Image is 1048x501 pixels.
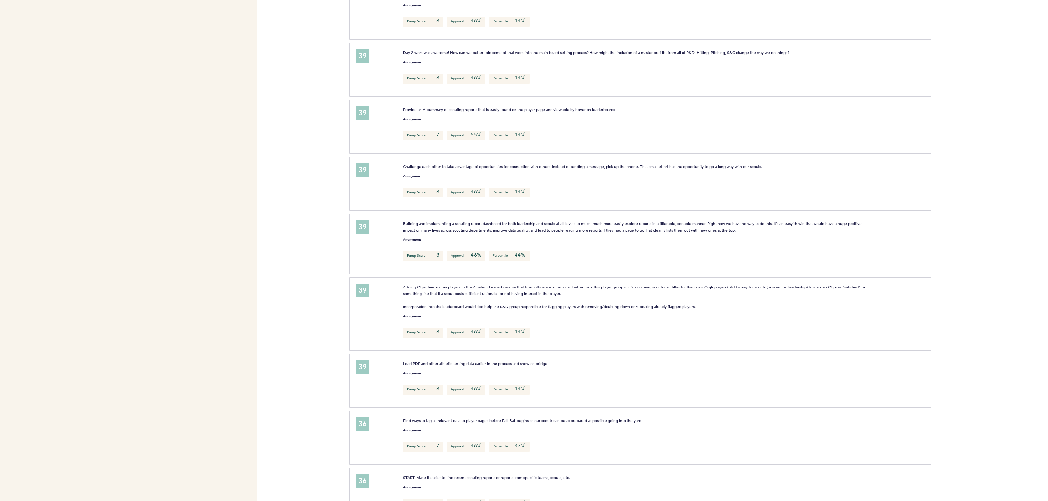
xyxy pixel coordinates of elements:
[471,74,481,81] em: 46%
[403,385,443,395] p: Pump Score
[403,188,443,197] p: Pump Score
[403,361,547,366] span: Load PDP and other athletic testing data earlier in the process and show on bridge
[403,475,570,480] span: START: Make it easier to find recent scouting reports or reports from specific teams, scouts, etc.
[447,328,485,338] p: Approval
[515,17,525,24] em: 44%
[403,372,421,375] small: Anonymous
[489,74,529,83] p: Percentile
[447,442,485,452] p: Approval
[515,74,525,81] em: 44%
[403,238,421,241] small: Anonymous
[515,188,525,195] em: 44%
[489,131,529,140] p: Percentile
[447,131,485,140] p: Approval
[471,442,481,449] em: 46%
[403,50,789,55] span: Day 2 work was awesome! How can we better fold some of that work into the main board setting proc...
[356,360,369,374] div: 39
[471,131,481,138] em: 55%
[403,61,421,64] small: Anonymous
[489,251,529,261] p: Percentile
[356,106,369,120] div: 39
[471,17,481,24] em: 46%
[471,188,481,195] em: 46%
[432,131,440,138] em: +7
[403,486,421,489] small: Anonymous
[471,328,481,335] em: 46%
[432,17,440,24] em: +8
[489,442,529,452] p: Percentile
[447,17,485,27] p: Approval
[403,221,863,232] span: Building and implementing a scouting report dashboard for both leadership and scouts at all level...
[403,315,421,318] small: Anonymous
[356,163,369,177] div: 39
[403,251,443,261] p: Pump Score
[489,385,529,395] p: Percentile
[403,429,421,432] small: Anonymous
[403,164,762,169] span: Challenge each other to take advantage of opportunities for connection with others. Instead of se...
[403,131,443,140] p: Pump Score
[471,252,481,258] em: 46%
[356,474,369,488] div: 36
[356,49,369,63] div: 39
[432,74,440,81] em: +8
[356,284,369,297] div: 39
[515,131,525,138] em: 44%
[489,328,529,338] p: Percentile
[403,418,642,423] span: Find ways to tag all relevant data to player pages before Fall Ball begins so our scouts can be a...
[403,175,421,178] small: Anonymous
[432,188,440,195] em: +8
[447,385,485,395] p: Approval
[515,442,525,449] em: 33%
[403,284,866,309] span: Adding Objective Follow players to the Amateur Leaderboard so that front office and scouts can be...
[403,4,421,7] small: Anonymous
[432,252,440,258] em: +8
[403,17,443,27] p: Pump Score
[403,107,615,112] span: Provide an AI summary of scouting reports that is easily found on the player page and viewable by...
[515,385,525,392] em: 44%
[489,188,529,197] p: Percentile
[447,188,485,197] p: Approval
[515,328,525,335] em: 44%
[432,328,440,335] em: +8
[403,74,443,83] p: Pump Score
[432,442,440,449] em: +7
[356,417,369,431] div: 36
[447,74,485,83] p: Approval
[403,328,443,338] p: Pump Score
[471,385,481,392] em: 46%
[515,252,525,258] em: 44%
[432,385,440,392] em: +8
[447,251,485,261] p: Approval
[403,118,421,121] small: Anonymous
[356,220,369,234] div: 39
[489,17,529,27] p: Percentile
[403,442,443,452] p: Pump Score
